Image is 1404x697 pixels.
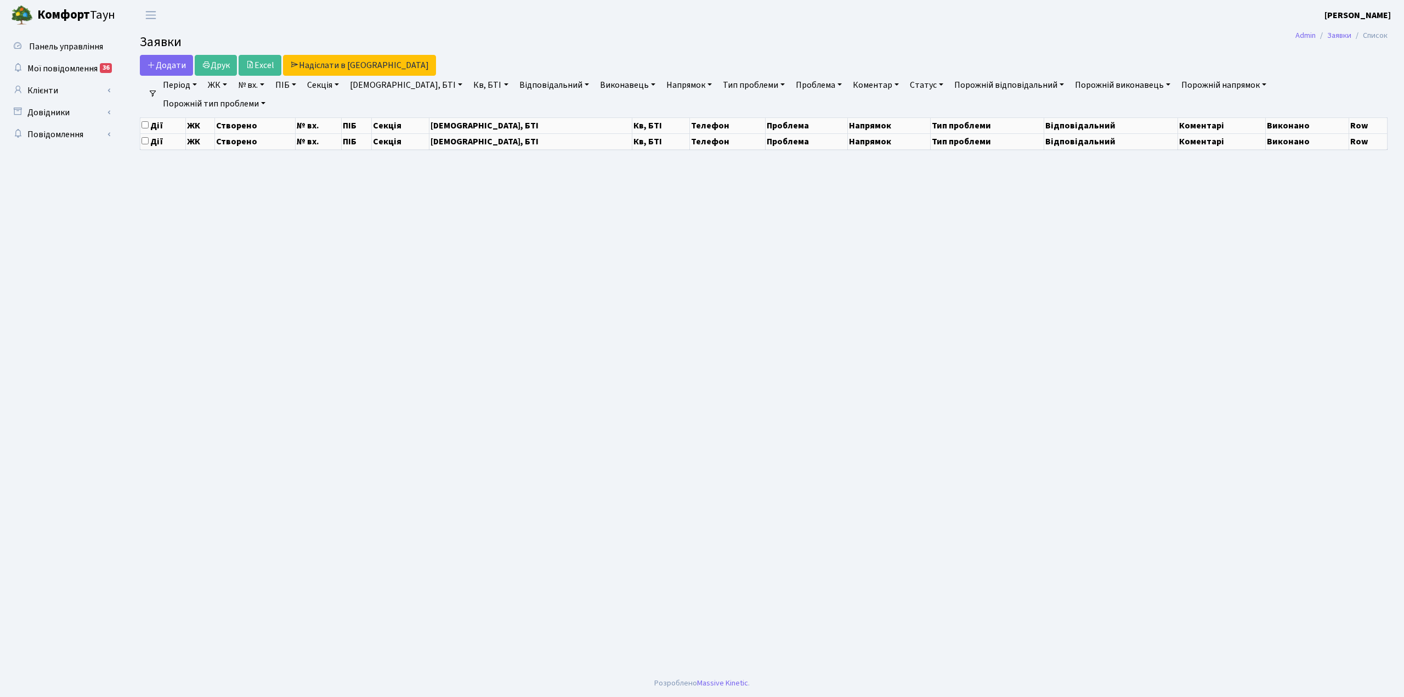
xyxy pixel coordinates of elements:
a: [DEMOGRAPHIC_DATA], БТІ [346,76,467,94]
th: Напрямок [848,117,930,133]
a: Excel [239,55,281,76]
img: logo.png [11,4,33,26]
th: Кв, БТІ [632,133,690,149]
th: Секція [372,117,429,133]
a: Довідники [5,102,115,123]
span: Панель управління [29,41,103,53]
a: Секція [303,76,343,94]
a: Напрямок [662,76,716,94]
th: Напрямок [848,133,930,149]
th: Телефон [690,133,766,149]
a: Статус [905,76,948,94]
th: ПІБ [342,117,372,133]
th: Дії [140,133,186,149]
th: [DEMOGRAPHIC_DATA], БТІ [429,133,632,149]
th: ПІБ [342,133,372,149]
a: Заявки [1327,30,1351,41]
th: ЖК [185,133,214,149]
div: Розроблено . [654,677,750,689]
a: Порожній відповідальний [950,76,1068,94]
span: Додати [147,59,186,71]
th: Проблема [765,117,847,133]
th: [DEMOGRAPHIC_DATA], БТІ [429,117,632,133]
th: Тип проблеми [930,133,1044,149]
th: Коментарі [1178,117,1266,133]
span: Заявки [140,32,182,52]
a: Коментар [848,76,903,94]
a: Виконавець [596,76,660,94]
a: ЖК [203,76,231,94]
th: Кв, БТІ [632,117,690,133]
th: № вх. [295,133,341,149]
a: Проблема [791,76,846,94]
th: Тип проблеми [930,117,1044,133]
a: Кв, БТІ [469,76,512,94]
th: № вх. [295,117,341,133]
a: Порожній напрямок [1177,76,1271,94]
button: Переключити навігацію [137,6,165,24]
th: Коментарі [1178,133,1266,149]
a: Відповідальний [515,76,593,94]
a: Надіслати в [GEOGRAPHIC_DATA] [283,55,436,76]
th: Row [1349,133,1388,149]
a: Admin [1295,30,1316,41]
th: Створено [214,117,295,133]
th: Виконано [1265,133,1349,149]
a: Друк [195,55,237,76]
span: Мої повідомлення [27,63,98,75]
th: Відповідальний [1044,117,1178,133]
a: [PERSON_NAME] [1324,9,1391,22]
a: Клієнти [5,80,115,102]
div: 36 [100,63,112,73]
a: Massive Kinetic [697,677,748,689]
b: Комфорт [37,6,90,24]
a: Мої повідомлення36 [5,58,115,80]
th: Виконано [1265,117,1349,133]
th: Створено [214,133,295,149]
a: Порожній тип проблеми [158,94,270,113]
a: Період [158,76,201,94]
a: Тип проблеми [718,76,789,94]
th: Дії [140,117,186,133]
span: Таун [37,6,115,25]
a: Повідомлення [5,123,115,145]
a: Додати [140,55,193,76]
th: Секція [372,133,429,149]
th: Відповідальний [1044,133,1178,149]
nav: breadcrumb [1279,24,1404,47]
a: № вх. [234,76,269,94]
th: Row [1349,117,1388,133]
th: ЖК [185,117,214,133]
b: [PERSON_NAME] [1324,9,1391,21]
a: Панель управління [5,36,115,58]
li: Список [1351,30,1388,42]
a: Порожній виконавець [1071,76,1175,94]
a: ПІБ [271,76,301,94]
th: Телефон [690,117,766,133]
th: Проблема [765,133,847,149]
